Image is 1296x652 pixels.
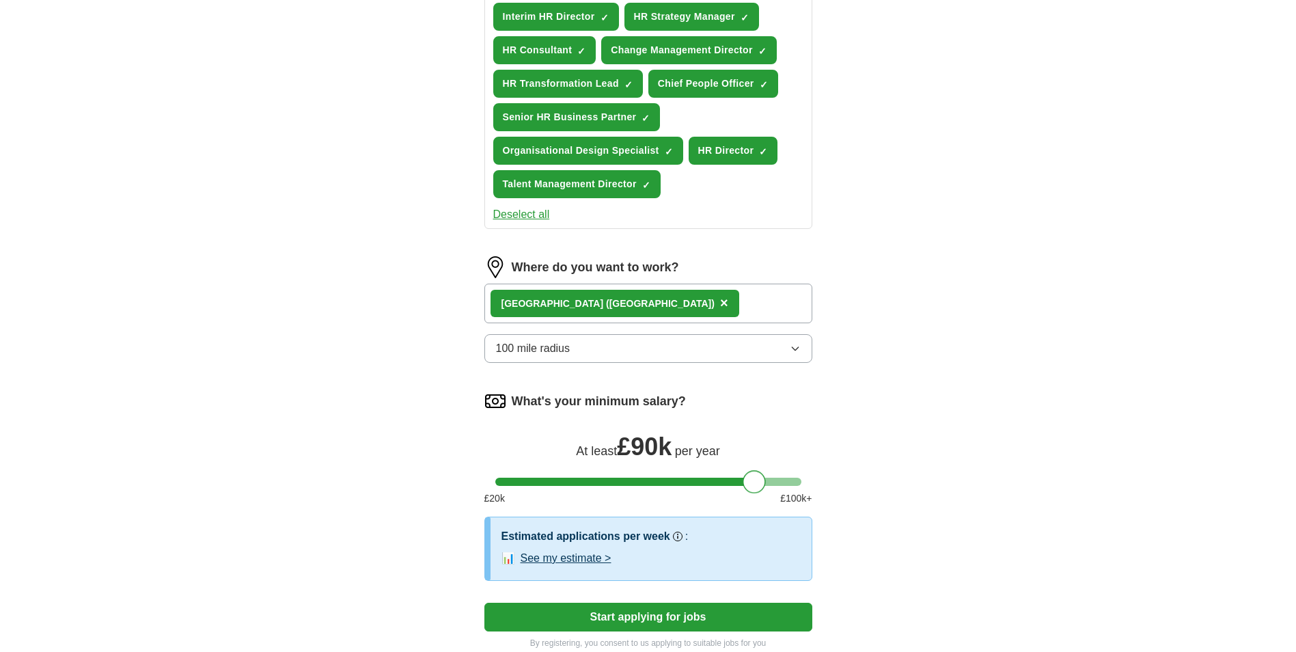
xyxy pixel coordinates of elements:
[759,146,767,157] span: ✓
[512,258,679,277] label: Where do you want to work?
[758,46,767,57] span: ✓
[624,79,633,90] span: ✓
[642,113,650,124] span: ✓
[606,298,715,309] span: ([GEOGRAPHIC_DATA])
[512,392,686,411] label: What's your minimum salary?
[624,3,759,31] button: HR Strategy Manager✓
[601,36,776,64] button: Change Management Director✓
[484,334,812,363] button: 100 mile radius
[760,79,768,90] span: ✓
[617,433,672,461] span: £ 90k
[493,3,619,31] button: Interim HR Director✓
[576,444,617,458] span: At least
[484,256,506,278] img: location.png
[493,206,550,223] button: Deselect all
[496,340,570,357] span: 100 mile radius
[720,293,728,314] button: ×
[503,110,637,124] span: Senior HR Business Partner
[675,444,720,458] span: per year
[634,10,735,24] span: HR Strategy Manager
[689,137,778,165] button: HR Director✓
[741,12,749,23] span: ✓
[493,170,661,198] button: Talent Management Director✓
[521,550,611,567] button: See my estimate >
[685,528,688,545] h3: :
[493,36,596,64] button: HR Consultant✓
[501,550,515,567] span: 📊
[501,298,604,309] strong: [GEOGRAPHIC_DATA]
[665,146,673,157] span: ✓
[720,295,728,310] span: ×
[484,603,812,631] button: Start applying for jobs
[484,491,505,506] span: £ 20 k
[493,137,683,165] button: Organisational Design Specialist✓
[484,390,506,412] img: salary.png
[503,77,619,91] span: HR Transformation Lead
[503,144,659,158] span: Organisational Design Specialist
[577,46,585,57] span: ✓
[503,43,573,57] span: HR Consultant
[698,144,754,158] span: HR Director
[601,12,609,23] span: ✓
[501,528,670,545] h3: Estimated applications per week
[503,177,637,191] span: Talent Management Director
[611,43,752,57] span: Change Management Director
[658,77,754,91] span: Chief People Officer
[493,70,643,98] button: HR Transformation Lead✓
[503,10,595,24] span: Interim HR Director
[484,637,812,649] p: By registering, you consent to us applying to suitable jobs for you
[642,180,650,191] span: ✓
[648,70,778,98] button: Chief People Officer✓
[493,103,661,131] button: Senior HR Business Partner✓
